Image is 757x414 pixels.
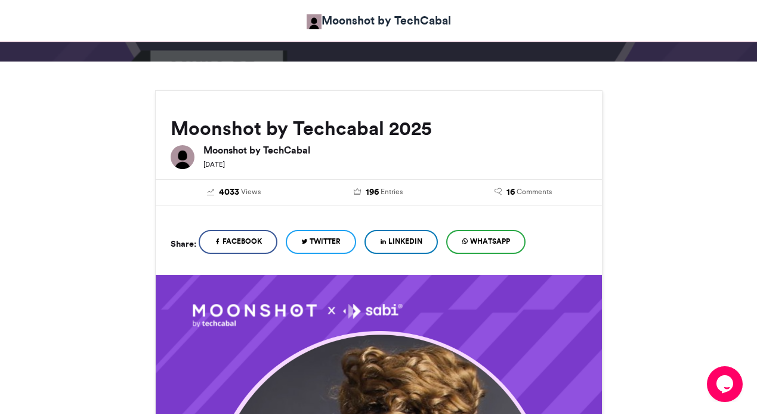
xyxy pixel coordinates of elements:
a: 16 Comments [460,186,587,199]
a: 196 Entries [315,186,442,199]
span: 16 [506,186,515,199]
span: Facebook [223,236,262,247]
img: Moonshot by TechCabal [307,14,322,29]
span: Entries [381,186,403,197]
a: WhatsApp [446,230,526,254]
h5: Share: [171,236,196,252]
a: Moonshot by TechCabal [307,12,451,29]
img: Moonshot by TechCabal [171,145,194,169]
span: LinkedIn [388,236,422,247]
a: Twitter [286,230,356,254]
span: Twitter [310,236,341,247]
iframe: chat widget [707,366,745,402]
span: Views [241,186,261,197]
small: [DATE] [203,160,225,168]
span: 4033 [219,186,239,199]
span: WhatsApp [470,236,510,247]
a: 4033 Views [171,186,298,199]
h6: Moonshot by TechCabal [203,145,587,155]
a: LinkedIn [364,230,438,254]
h2: Moonshot by Techcabal 2025 [171,118,587,139]
a: Facebook [199,230,277,254]
span: Comments [517,186,552,197]
span: 196 [366,186,379,199]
